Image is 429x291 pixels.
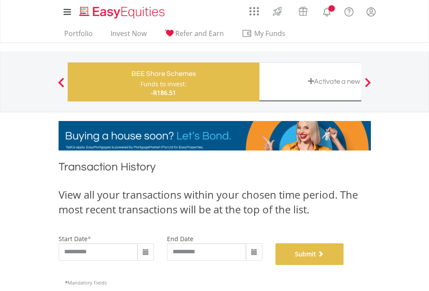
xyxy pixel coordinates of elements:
img: EasyEquities_Logo.png [78,5,168,20]
a: Home page [76,2,168,20]
img: grid-menu-icon.svg [249,7,259,16]
button: Next [359,82,377,91]
img: vouchers-v2.svg [296,4,310,18]
div: Funds to invest: [141,80,187,88]
label: end date [167,235,193,243]
a: My Profile [360,2,382,21]
h1: Transaction History [59,159,371,179]
div: BEE Share Schemes [73,68,254,80]
label: start date [59,235,88,243]
span: My Funds [242,28,298,39]
a: Notifications [316,2,338,20]
img: thrive-v2.svg [270,4,285,18]
div: View all your transactions within your chosen time period. The most recent transactions will be a... [59,187,371,217]
a: FAQ's and Support [338,2,360,20]
button: Submit [275,243,344,265]
a: Portfolio [61,29,96,43]
button: Previous [52,82,70,91]
img: EasyMortage Promotion Banner [59,121,371,150]
span: Refer and Earn [175,29,224,38]
a: Invest Now [107,29,150,43]
a: Vouchers [290,2,316,18]
a: Refer and Earn [161,29,227,43]
a: AppsGrid [244,2,265,16]
span: Mandatory Fields [65,279,107,286]
span: -R186.51 [151,88,176,97]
